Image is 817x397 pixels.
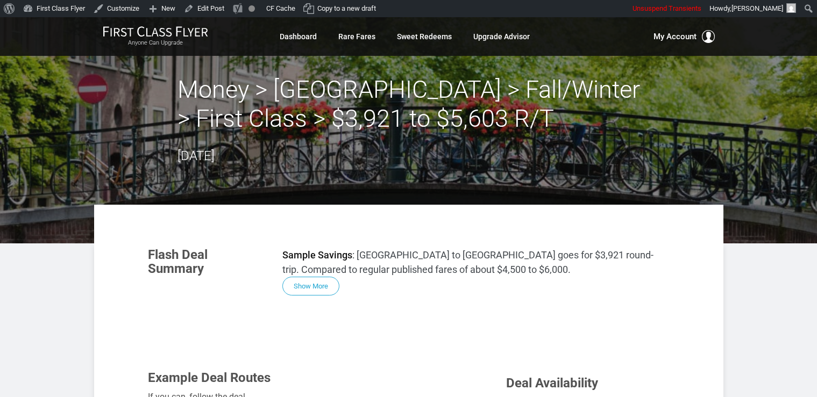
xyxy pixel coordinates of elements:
a: First Class FlyerAnyone Can Upgrade [103,26,208,47]
a: Upgrade Advisor [473,27,530,46]
img: First Class Flyer [103,26,208,37]
button: My Account [653,30,715,43]
small: Anyone Can Upgrade [103,39,208,47]
a: Dashboard [280,27,317,46]
a: Sweet Redeems [397,27,452,46]
a: Rare Fares [338,27,375,46]
span: My Account [653,30,697,43]
span: [PERSON_NAME] [731,4,783,12]
h2: Money > [GEOGRAPHIC_DATA] > Fall/Winter > First Class > $3,921 to $5,603 R/T [177,75,640,133]
h3: Flash Deal Summary [148,248,266,276]
time: [DATE] [177,148,215,163]
span: Unsuspend Transients [633,4,701,12]
span: Deal Availability [506,376,598,391]
strong: Sample Savings [282,249,352,261]
button: Show More [282,277,339,295]
span: Example Deal Routes [148,370,271,385]
p: : [GEOGRAPHIC_DATA] to [GEOGRAPHIC_DATA] goes for $3,921 round-trip. Compared to regular publishe... [282,248,670,277]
